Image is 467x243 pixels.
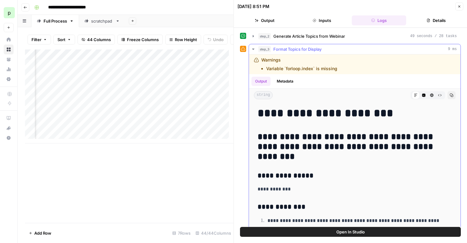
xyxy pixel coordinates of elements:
[25,228,55,238] button: Add Row
[57,36,65,43] span: Sort
[4,123,14,133] button: What's new?
[4,35,14,45] a: Home
[32,15,79,27] a: Full Process
[78,35,115,45] button: 44 Columns
[4,64,14,74] a: Usage
[8,9,11,16] span: p
[352,15,406,25] button: Logs
[4,54,14,64] a: Your Data
[91,18,113,24] div: scratchpad
[258,46,271,52] span: step_3
[4,123,13,133] div: What's new?
[409,15,463,25] button: Details
[175,36,197,43] span: Row Height
[53,35,75,45] button: Sort
[165,35,201,45] button: Row Height
[4,113,14,123] a: AirOps Academy
[32,36,41,43] span: Filter
[4,133,14,143] button: Help + Support
[261,57,337,72] div: Warnings
[249,54,461,229] div: 9 ms
[238,15,292,25] button: Output
[251,77,271,86] button: Output
[336,229,365,235] span: Open In Studio
[258,33,271,39] span: step_2
[4,74,14,84] a: Settings
[27,35,51,45] button: Filter
[204,35,228,45] button: Undo
[44,18,67,24] div: Full Process
[273,46,322,52] span: Format Topics for Display
[34,230,51,236] span: Add Row
[117,35,163,45] button: Freeze Columns
[273,33,345,39] span: Generate Article Topics from Webinar
[213,36,224,43] span: Undo
[193,228,233,238] div: 44/44 Columns
[238,3,269,10] div: [DATE] 8:51 PM
[240,227,461,237] button: Open In Studio
[448,46,457,52] span: 9 ms
[79,15,125,27] a: scratchpad
[127,36,159,43] span: Freeze Columns
[170,228,193,238] div: 7 Rows
[295,15,349,25] button: Inputs
[273,77,297,86] button: Metadata
[87,36,111,43] span: 44 Columns
[249,44,461,54] button: 9 ms
[249,31,461,41] button: 49 seconds / 28 tasks
[410,33,457,39] span: 49 seconds / 28 tasks
[4,5,14,20] button: Workspace: paulcorp
[4,45,14,54] a: Browse
[266,66,337,72] li: Variable `forloop.index` is missing
[254,91,273,99] span: string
